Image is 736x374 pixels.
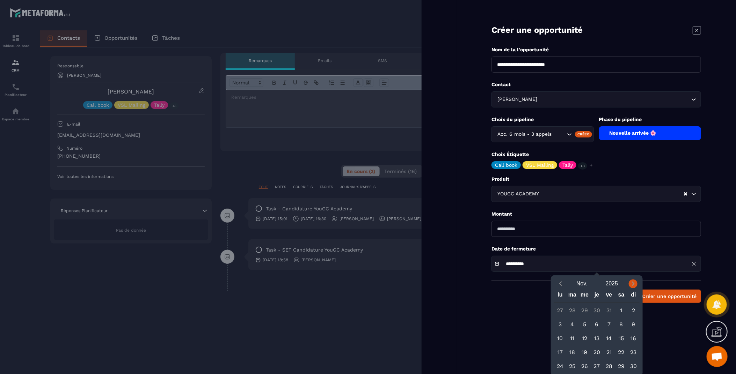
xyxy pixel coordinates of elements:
[566,360,578,372] div: 25
[615,332,627,344] div: 15
[491,46,701,53] p: Nom de la l'opportunité
[603,304,615,316] div: 31
[627,318,640,330] div: 9
[627,332,640,344] div: 16
[491,91,701,107] div: Search for option
[554,360,566,372] div: 24
[603,332,615,344] div: 14
[637,290,701,303] button: Créer une opportunité
[566,346,578,358] div: 18
[566,290,578,302] div: ma
[615,290,627,302] div: sa
[553,130,565,138] input: Search for option
[554,279,567,289] button: Previous month
[597,278,627,290] button: Open years overlay
[496,96,539,103] span: [PERSON_NAME]
[554,290,640,372] div: Calendar wrapper
[578,304,591,316] div: 29
[599,116,701,123] p: Phase du pipeline
[591,304,603,316] div: 30
[554,304,566,316] div: 27
[578,162,587,170] p: +3
[566,304,578,316] div: 28
[496,190,541,198] span: YOUGC ACADEMY
[491,81,701,88] p: Contact
[627,360,640,372] div: 30
[591,318,603,330] div: 6
[491,176,701,182] p: Produit
[541,190,683,198] input: Search for option
[566,332,578,344] div: 11
[566,318,578,330] div: 4
[491,186,701,202] div: Search for option
[539,96,690,103] input: Search for option
[491,24,583,36] p: Créer une opportunité
[591,360,603,372] div: 27
[496,130,553,138] span: Acc. 6 mois - 3 appels
[684,192,687,197] button: Clear Selected
[627,279,640,289] button: Next month
[554,290,566,302] div: lu
[491,151,701,158] p: Choix Étiquette
[575,131,592,137] div: Créer
[578,332,591,344] div: 12
[562,163,573,167] p: Tally
[491,246,701,252] p: Date de fermeture
[615,346,627,358] div: 22
[615,304,627,316] div: 1
[491,211,701,217] p: Montant
[591,290,603,302] div: je
[603,318,615,330] div: 7
[554,346,566,358] div: 17
[591,346,603,358] div: 20
[578,318,591,330] div: 5
[491,126,594,142] div: Search for option
[578,360,591,372] div: 26
[591,332,603,344] div: 13
[707,346,728,367] div: Ouvrir le chat
[627,304,640,316] div: 2
[627,346,640,358] div: 23
[603,290,615,302] div: ve
[567,278,597,290] button: Open months overlay
[615,318,627,330] div: 8
[554,318,566,330] div: 3
[526,163,554,167] p: VSL Mailing
[554,304,640,372] div: Calendar days
[615,360,627,372] div: 29
[627,290,640,302] div: di
[491,116,594,123] p: Choix du pipeline
[495,163,517,167] p: Call book
[554,332,566,344] div: 10
[603,360,615,372] div: 28
[578,346,591,358] div: 19
[603,346,615,358] div: 21
[578,290,591,302] div: me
